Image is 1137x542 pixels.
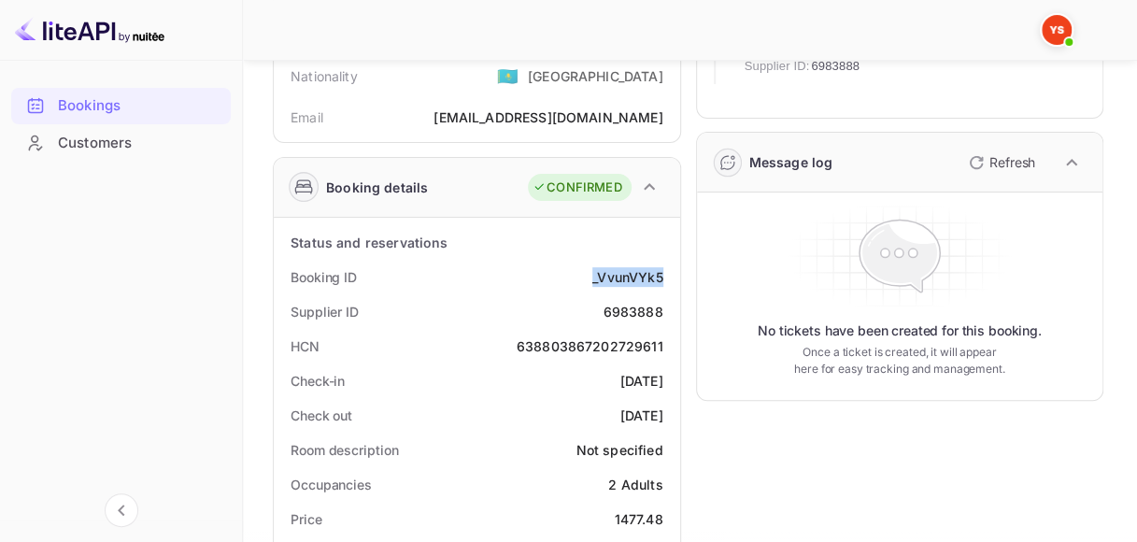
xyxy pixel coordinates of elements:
[291,371,345,391] div: Check-in
[291,406,352,425] div: Check out
[811,57,860,76] span: 6983888
[528,66,663,86] div: [GEOGRAPHIC_DATA]
[792,344,1007,378] p: Once a ticket is created, it will appear here for easy tracking and management.
[603,302,662,321] div: 6983888
[291,475,372,494] div: Occupancies
[105,493,138,527] button: Collapse navigation
[291,302,359,321] div: Supplier ID
[58,133,221,154] div: Customers
[291,336,320,356] div: HCN
[11,88,231,124] div: Bookings
[291,267,357,287] div: Booking ID
[1042,15,1072,45] img: Yandex Support
[533,178,621,197] div: CONFIRMED
[497,59,519,93] span: United States
[11,125,231,160] a: Customers
[291,233,448,252] div: Status and reservations
[291,66,358,86] div: Nationality
[291,440,398,460] div: Room description
[614,509,662,529] div: 1477.48
[620,406,663,425] div: [DATE]
[58,95,221,117] div: Bookings
[326,178,428,197] div: Booking details
[291,107,323,127] div: Email
[592,267,662,287] div: _VvunVYk5
[291,509,322,529] div: Price
[989,152,1035,172] p: Refresh
[11,88,231,122] a: Bookings
[608,475,662,494] div: 2 Adults
[517,336,663,356] div: 638803867202729611
[433,107,662,127] div: [EMAIL_ADDRESS][DOMAIN_NAME]
[749,152,833,172] div: Message log
[958,148,1043,178] button: Refresh
[576,440,663,460] div: Not specified
[620,371,663,391] div: [DATE]
[758,321,1042,340] p: No tickets have been created for this booking.
[11,125,231,162] div: Customers
[745,57,810,76] span: Supplier ID:
[15,15,164,45] img: LiteAPI logo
